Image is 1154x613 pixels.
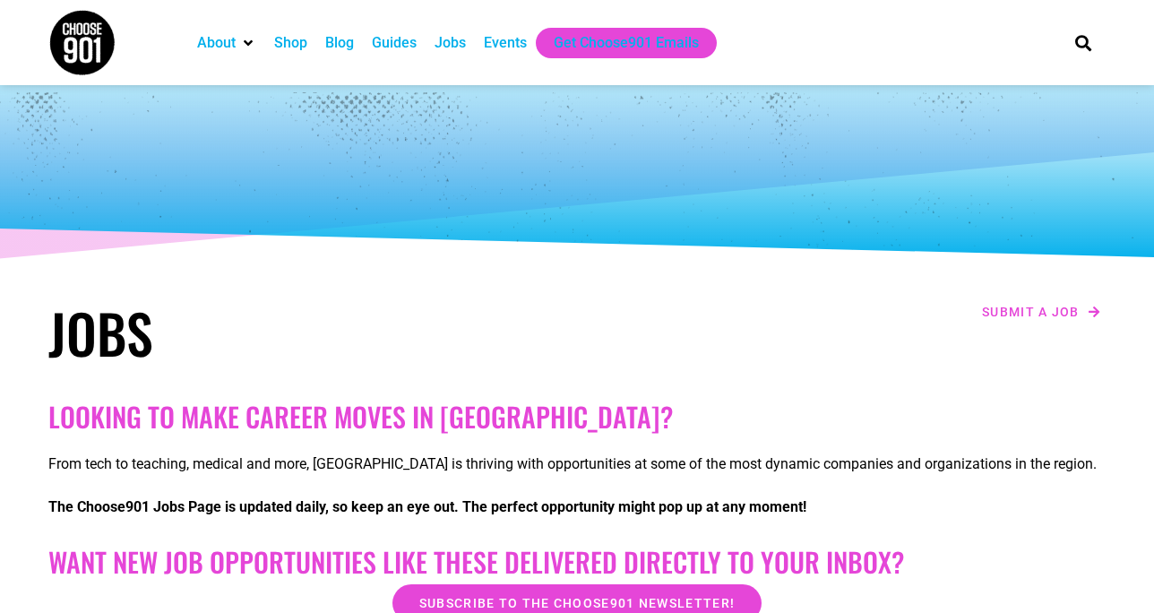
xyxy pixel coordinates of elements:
div: Search [1069,28,1098,57]
strong: The Choose901 Jobs Page is updated daily, so keep an eye out. The perfect opportunity might pop u... [48,498,806,515]
a: Events [484,32,527,54]
a: Shop [274,32,307,54]
a: About [197,32,236,54]
a: Submit a job [977,300,1106,324]
span: Submit a job [982,306,1080,318]
span: Subscribe to the Choose901 newsletter! [419,597,735,609]
a: Get Choose901 Emails [554,32,699,54]
a: Jobs [435,32,466,54]
h2: Looking to make career moves in [GEOGRAPHIC_DATA]? [48,401,1106,433]
nav: Main nav [188,28,1045,58]
div: About [188,28,265,58]
h2: Want New Job Opportunities like these Delivered Directly to your Inbox? [48,546,1106,578]
a: Guides [372,32,417,54]
a: Blog [325,32,354,54]
p: From tech to teaching, medical and more, [GEOGRAPHIC_DATA] is thriving with opportunities at some... [48,453,1106,475]
h1: Jobs [48,300,568,365]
